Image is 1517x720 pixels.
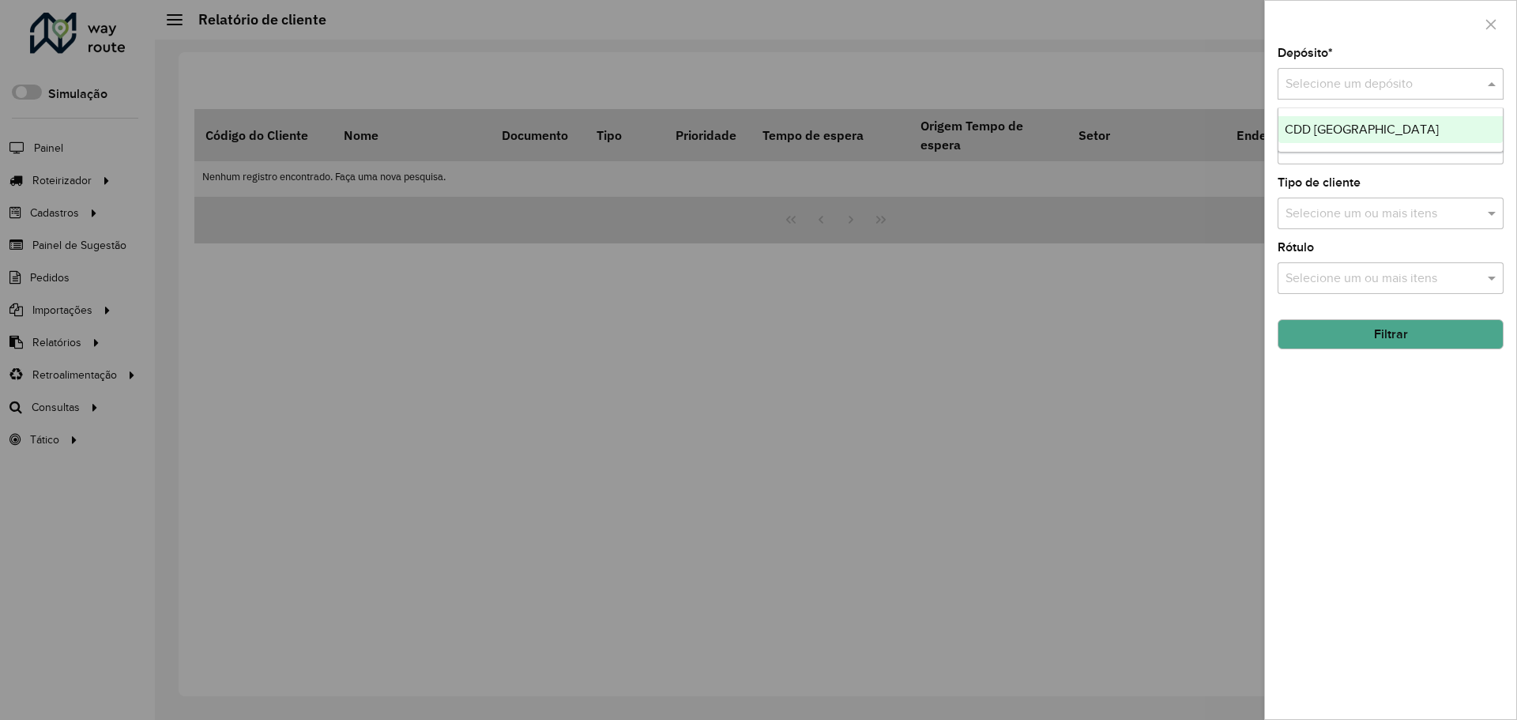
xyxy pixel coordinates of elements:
[1285,123,1439,136] span: CDD [GEOGRAPHIC_DATA]
[1278,173,1361,192] label: Tipo de cliente
[1278,238,1314,257] label: Rótulo
[1278,43,1333,62] label: Depósito
[1278,319,1504,349] button: Filtrar
[1278,107,1504,153] ng-dropdown-panel: Options list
